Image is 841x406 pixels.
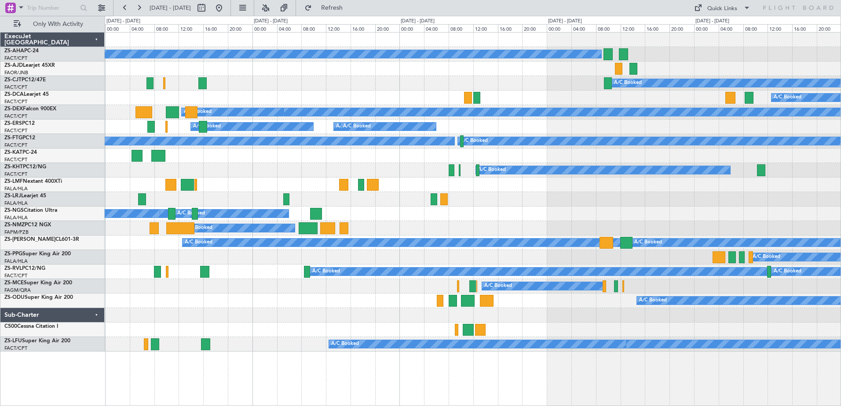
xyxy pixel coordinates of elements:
div: 12:00 [621,24,645,32]
a: ZS-CJTPC12/47E [4,77,46,83]
span: ZS-CJT [4,77,22,83]
a: FALA/HLA [4,185,28,192]
div: 00:00 [105,24,130,32]
span: ZS-LRJ [4,193,21,199]
a: ZS-ODUSuper King Air 200 [4,295,73,300]
div: 20:00 [228,24,252,32]
div: A/C Booked [484,279,512,293]
div: 00:00 [694,24,719,32]
a: FALA/HLA [4,258,28,265]
div: [DATE] - [DATE] [695,18,729,25]
div: 12:00 [768,24,792,32]
div: 12:00 [179,24,203,32]
a: ZS-RVLPC12/NG [4,266,45,271]
a: FALA/HLA [4,200,28,207]
div: 08:00 [301,24,326,32]
div: Quick Links [707,4,737,13]
div: A/C Booked [185,236,212,249]
div: A/C Booked [634,236,662,249]
span: ZS-DEX [4,106,23,112]
span: ZS-MCE [4,280,24,286]
a: ZS-PPGSuper King Air 200 [4,251,71,257]
div: A/C Booked [478,163,506,177]
div: [DATE] - [DATE] [548,18,582,25]
div: 16:00 [645,24,669,32]
button: Refresh [300,1,353,15]
a: ZS-AJDLearjet 45XR [4,63,55,68]
div: [DATE] - [DATE] [254,18,288,25]
div: 08:00 [743,24,768,32]
a: FACT/CPT [4,345,27,352]
span: ZS-RVL [4,266,22,271]
div: 08:00 [154,24,179,32]
a: ZS-FTGPC12 [4,135,35,141]
span: ZS-ERS [4,121,22,126]
div: [DATE] - [DATE] [401,18,435,25]
span: ZS-KHT [4,164,23,170]
div: A/C Booked [639,294,667,307]
span: Refresh [314,5,351,11]
input: Trip Number [27,1,77,14]
div: 04:00 [424,24,449,32]
span: ZS-KAT [4,150,22,155]
div: A/C Booked [614,76,642,90]
span: ZS-PPG [4,251,22,257]
a: FACT/CPT [4,127,27,134]
a: ZS-MCESuper King Air 200 [4,280,72,286]
div: 00:00 [547,24,571,32]
div: 20:00 [669,24,694,32]
a: FACT/CPT [4,55,27,62]
div: A/C Booked [753,250,780,264]
a: C500Cessna Citation I [4,324,58,329]
div: A/C Booked [336,120,364,133]
a: ZS-KHTPC12/NG [4,164,46,170]
a: FAGM/QRA [4,287,31,294]
span: ZS-ODU [4,295,25,300]
a: FACT/CPT [4,156,27,163]
div: 16:00 [498,24,523,32]
div: 12:00 [473,24,498,32]
a: ZS-LFUSuper King Air 200 [4,338,70,344]
div: 16:00 [792,24,817,32]
div: 00:00 [252,24,277,32]
span: ZS-[PERSON_NAME] [4,237,55,242]
a: FACT/CPT [4,272,27,279]
a: ZS-ERSPC12 [4,121,35,126]
span: ZS-AJD [4,63,23,68]
div: 20:00 [375,24,400,32]
a: FACT/CPT [4,142,27,149]
a: ZS-LMFNextant 400XTi [4,179,62,184]
div: A/C Booked [184,105,212,119]
div: [DATE] - [DATE] [106,18,140,25]
div: A/C Booked [460,134,488,148]
a: ZS-LRJLearjet 45 [4,193,46,199]
span: Only With Activity [23,21,93,27]
span: ZS-LFU [4,338,22,344]
a: ZS-NMZPC12 NGX [4,222,51,228]
div: A/C Booked [343,120,371,133]
button: Only With Activity [10,17,95,31]
div: 20:00 [522,24,547,32]
div: A/C Booked [193,120,221,133]
a: FALA/HLA [4,214,28,221]
a: ZS-KATPC-24 [4,150,37,155]
div: 04:00 [719,24,743,32]
button: Quick Links [690,1,755,15]
a: FACT/CPT [4,84,27,91]
span: ZS-FTG [4,135,22,141]
div: 16:00 [351,24,375,32]
span: [DATE] - [DATE] [150,4,191,12]
div: A/C Booked [185,221,212,235]
span: ZS-AHA [4,48,24,54]
div: 12:00 [326,24,351,32]
span: C500 [4,324,17,329]
div: 16:00 [203,24,228,32]
div: 08:00 [596,24,621,32]
div: A/C Booked [177,207,205,220]
a: FAOR/JNB [4,69,28,76]
div: 04:00 [277,24,302,32]
a: FACT/CPT [4,113,27,120]
span: ZS-NMZ [4,222,25,228]
div: A/C Booked [774,265,801,278]
div: A/C Booked [312,265,340,278]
